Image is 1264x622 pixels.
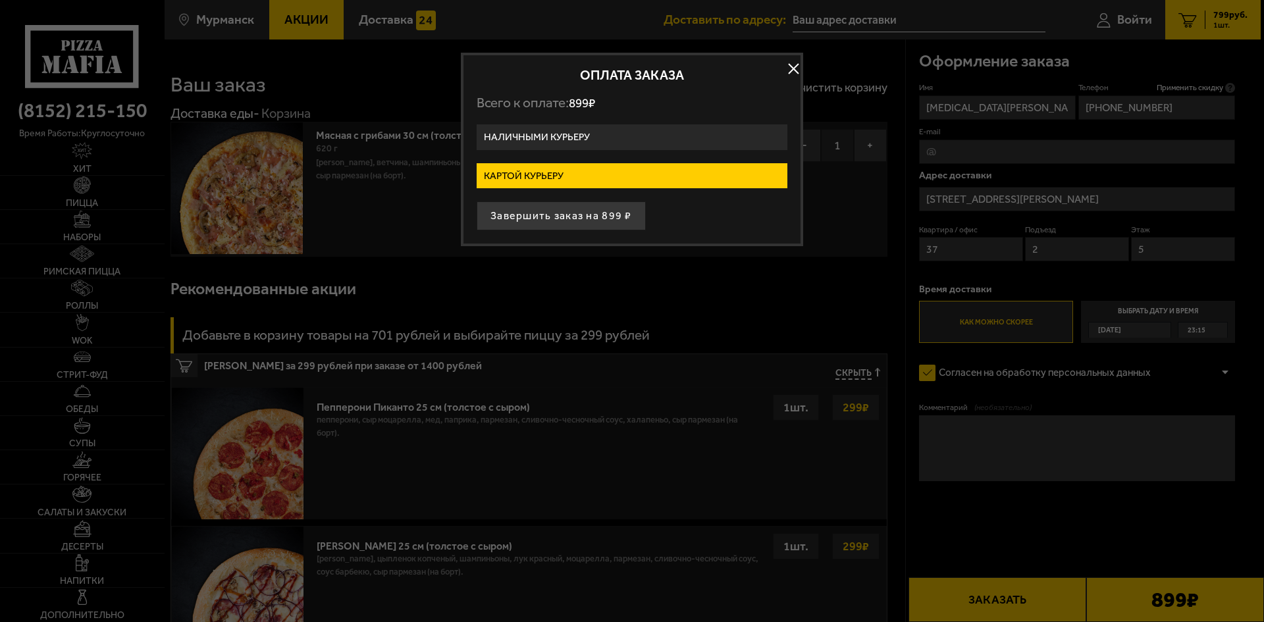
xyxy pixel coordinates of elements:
[477,95,787,111] p: Всего к оплате:
[477,124,787,150] label: Наличными курьеру
[477,163,787,189] label: Картой курьеру
[569,95,595,111] span: 899 ₽
[477,201,646,230] button: Завершить заказ на 899 ₽
[477,68,787,82] h2: Оплата заказа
